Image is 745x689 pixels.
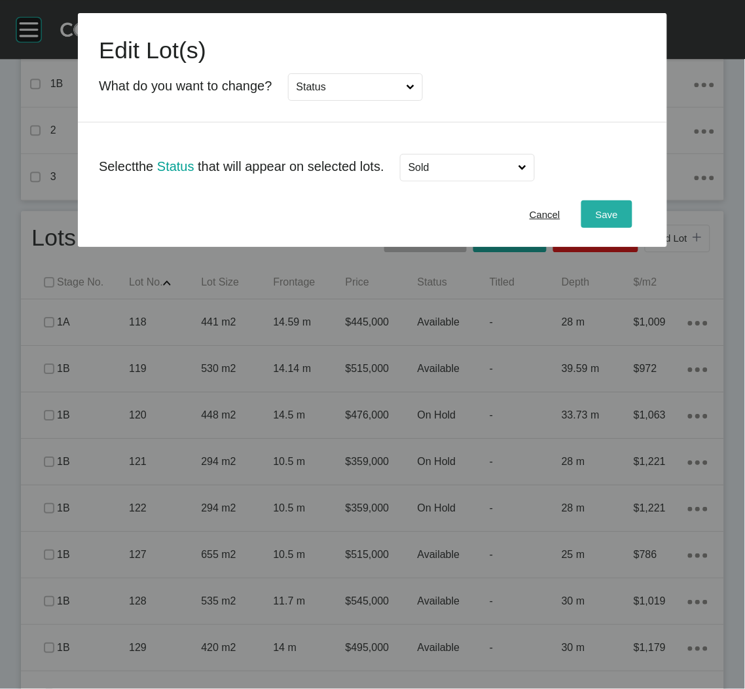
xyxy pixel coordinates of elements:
input: Sold [406,155,516,181]
h1: Edit Lot(s) [99,34,646,67]
p: Select the that will appear on selected lots. [99,157,384,176]
button: Save [581,200,632,228]
span: Status [157,159,194,174]
span: Save [596,209,618,220]
input: Status [294,74,404,100]
button: Cancel [515,200,575,228]
span: Cancel [530,209,560,220]
p: What do you want to change? [99,77,272,95]
span: Close menu... [516,155,530,181]
span: Close menu... [404,74,418,100]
